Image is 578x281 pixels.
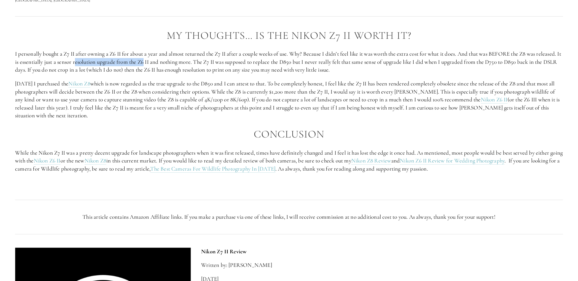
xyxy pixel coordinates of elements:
[34,157,61,165] a: Nikon Z6 II
[85,157,107,165] a: Nikon Z8
[201,261,563,269] p: Written by: [PERSON_NAME]
[201,248,247,255] strong: Nikon Z7 II Review
[15,80,563,120] p: [DATE] I purchased the which is now regarded as the true upgrade to the D850 and I can attest to ...
[15,128,563,140] h2: Conclusion
[351,157,391,165] a: Nikon Z8 Review
[15,50,563,74] p: I personally bought a Z7 II after owning a Z6 II for about a year and almost returned the Z7 II a...
[481,96,508,103] a: Nikon Z6 II
[150,165,275,173] a: The Best Cameras For Wildlife Photography In [DATE]
[68,80,90,88] a: Nikon Z8
[400,157,505,165] a: Nikon Z6 II Review for Wedding Photography
[15,30,563,42] h2: My Thoughts… Is The Nikon Z7 II Worth It?
[15,149,563,173] p: While the Nikon Z7 II was a pretty decent upgrade for landscape photographers when it was first r...
[15,213,563,221] p: This article contains Amazon Affiliate links. If you make a purchase via one of these links, I wi...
